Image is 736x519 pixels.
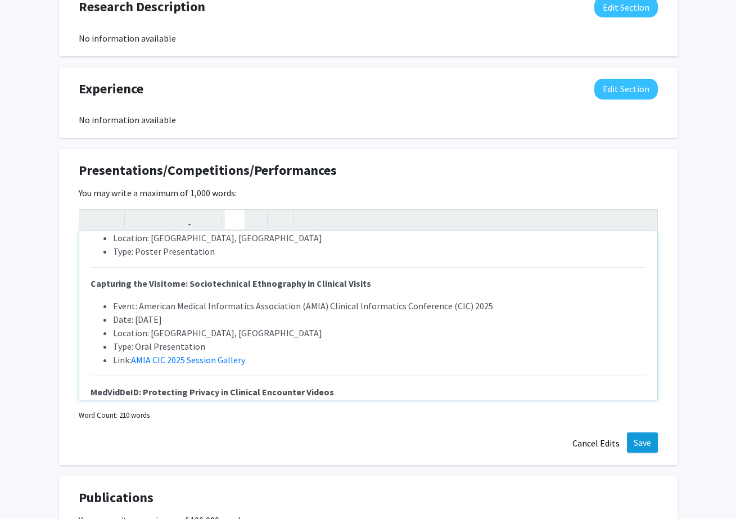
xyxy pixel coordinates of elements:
[225,210,245,229] button: Unordered list
[79,410,150,421] small: Word Count: 210 words
[113,314,162,325] span: Date: [DATE]
[147,210,167,229] button: Subscript
[113,354,245,365] span: Link:
[113,246,215,257] span: Type: Poster Presentation
[113,327,322,339] span: Location: [GEOGRAPHIC_DATA], [GEOGRAPHIC_DATA]
[173,210,193,229] button: Link
[79,113,658,127] div: No information available
[128,210,147,229] button: Superscript
[79,79,143,99] span: Experience
[79,160,337,180] span: Presentations/Competitions/Performances
[79,31,658,45] div: No information available
[113,300,493,312] span: Event: American Medical Informatics Association (AMIA) Clinical Informatics Conference (CIC) 2025
[131,354,245,365] a: AMIA CIC 2025 Session Gallery
[8,468,48,511] iframe: Chat
[79,488,153,508] span: Publications
[91,278,371,289] strong: Capturing the Visitome: Sociotechnical Ethnography in Clinical Visits
[270,210,290,229] button: Remove format
[113,232,322,243] span: Location: [GEOGRAPHIC_DATA], [GEOGRAPHIC_DATA]
[102,210,121,229] button: Emphasis (Ctrl + I)
[245,210,264,229] button: Ordered list
[79,231,657,400] div: Note to users with screen readers: Please deactivate our accessibility plugin for this page as it...
[82,210,102,229] button: Strong (Ctrl + B)
[113,341,205,352] span: Type: Oral Presentation
[79,186,237,200] label: You may write a maximum of 1,000 words:
[91,386,334,398] strong: MedVidDeID: Protecting Privacy in Clinical Encounter Videos
[594,79,658,100] button: Edit Experience
[635,210,654,229] button: Fullscreen
[627,432,658,453] button: Save
[199,210,219,229] button: Insert Image
[565,432,627,454] button: Cancel Edits
[296,210,316,229] button: Insert horizontal rule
